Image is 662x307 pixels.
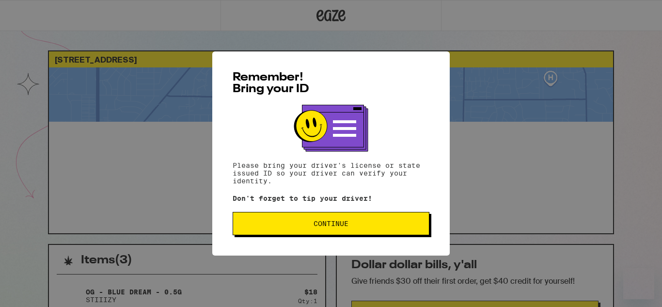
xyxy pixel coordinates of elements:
button: Continue [233,212,429,235]
p: Don't forget to tip your driver! [233,194,429,202]
span: Continue [314,220,348,227]
iframe: Button to launch messaging window [623,268,654,299]
p: Please bring your driver's license or state issued ID so your driver can verify your identity. [233,162,429,185]
span: Remember! Bring your ID [233,72,309,95]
